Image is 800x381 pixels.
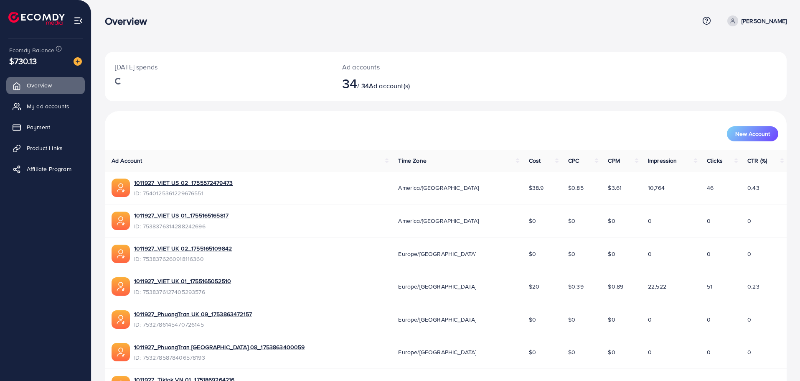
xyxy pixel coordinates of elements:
[134,320,252,329] span: ID: 7532786145470726145
[134,277,231,285] a: 1011927_VIET UK 01_1755165052510
[9,46,54,54] span: Ecomdy Balance
[648,282,666,291] span: 22,522
[568,217,575,225] span: $0
[134,343,305,351] a: 1011927_PhuongTran [GEOGRAPHIC_DATA] 08_1753863400059
[648,217,652,225] span: 0
[6,77,85,94] a: Overview
[648,315,652,324] span: 0
[727,126,778,141] button: New Account
[27,123,50,131] span: Payment
[648,348,652,356] span: 0
[568,282,584,291] span: $0.39
[707,184,714,192] span: 46
[648,250,652,258] span: 0
[134,255,232,263] span: ID: 7538376260918116360
[735,131,770,137] span: New Account
[112,310,130,329] img: ic-ads-acc.e4c84228.svg
[6,161,85,177] a: Affiliate Program
[568,315,575,324] span: $0
[134,288,231,296] span: ID: 7538376127405293576
[134,244,232,253] a: 1011927_VIET UK 02_1755165109842
[342,62,493,72] p: Ad accounts
[112,179,130,197] img: ic-ads-acc.e4c84228.svg
[398,282,476,291] span: Europe/[GEOGRAPHIC_DATA]
[742,16,787,26] p: [PERSON_NAME]
[398,217,479,225] span: America/[GEOGRAPHIC_DATA]
[707,156,723,165] span: Clicks
[608,282,623,291] span: $0.89
[747,217,751,225] span: 0
[764,343,794,375] iframe: Chat
[568,184,584,192] span: $0.85
[707,282,712,291] span: 51
[529,282,539,291] span: $20
[747,184,759,192] span: 0.43
[115,62,322,72] p: [DATE] spends
[112,277,130,296] img: ic-ads-acc.e4c84228.svg
[134,179,233,187] a: 1011927_VIET US 02_1755572479473
[74,57,82,66] img: image
[608,184,622,192] span: $3.61
[608,348,615,356] span: $0
[342,74,357,93] span: 34
[707,315,711,324] span: 0
[112,212,130,230] img: ic-ads-acc.e4c84228.svg
[27,165,71,173] span: Affiliate Program
[568,156,579,165] span: CPC
[134,211,229,220] a: 1011927_VIET US 01_1755165165817
[398,315,476,324] span: Europe/[GEOGRAPHIC_DATA]
[398,156,426,165] span: Time Zone
[529,315,536,324] span: $0
[568,348,575,356] span: $0
[608,315,615,324] span: $0
[74,16,83,26] img: menu
[27,144,63,152] span: Product Links
[568,250,575,258] span: $0
[707,348,711,356] span: 0
[529,348,536,356] span: $0
[648,156,677,165] span: Impression
[529,250,536,258] span: $0
[529,156,541,165] span: Cost
[27,81,52,89] span: Overview
[529,217,536,225] span: $0
[398,250,476,258] span: Europe/[GEOGRAPHIC_DATA]
[724,15,787,26] a: [PERSON_NAME]
[342,75,493,91] h2: / 34
[608,217,615,225] span: $0
[747,348,751,356] span: 0
[112,245,130,263] img: ic-ads-acc.e4c84228.svg
[747,156,767,165] span: CTR (%)
[398,348,476,356] span: Europe/[GEOGRAPHIC_DATA]
[112,343,130,361] img: ic-ads-acc.e4c84228.svg
[707,217,711,225] span: 0
[369,81,410,90] span: Ad account(s)
[6,140,85,156] a: Product Links
[6,98,85,115] a: My ad accounts
[134,310,252,318] a: 1011927_PhuongTran UK 09_1753863472157
[9,55,37,67] span: $730.13
[648,184,665,192] span: 10,764
[608,250,615,258] span: $0
[6,119,85,136] a: Payment
[747,282,759,291] span: 0.23
[707,250,711,258] span: 0
[747,315,751,324] span: 0
[398,184,479,192] span: America/[GEOGRAPHIC_DATA]
[27,102,69,110] span: My ad accounts
[747,250,751,258] span: 0
[105,15,154,27] h3: Overview
[134,222,229,230] span: ID: 7538376314288242696
[112,156,142,165] span: Ad Account
[608,156,620,165] span: CPM
[529,184,544,192] span: $38.9
[134,189,233,197] span: ID: 7540125361229676551
[134,353,305,362] span: ID: 7532785878406578193
[8,12,65,25] img: logo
